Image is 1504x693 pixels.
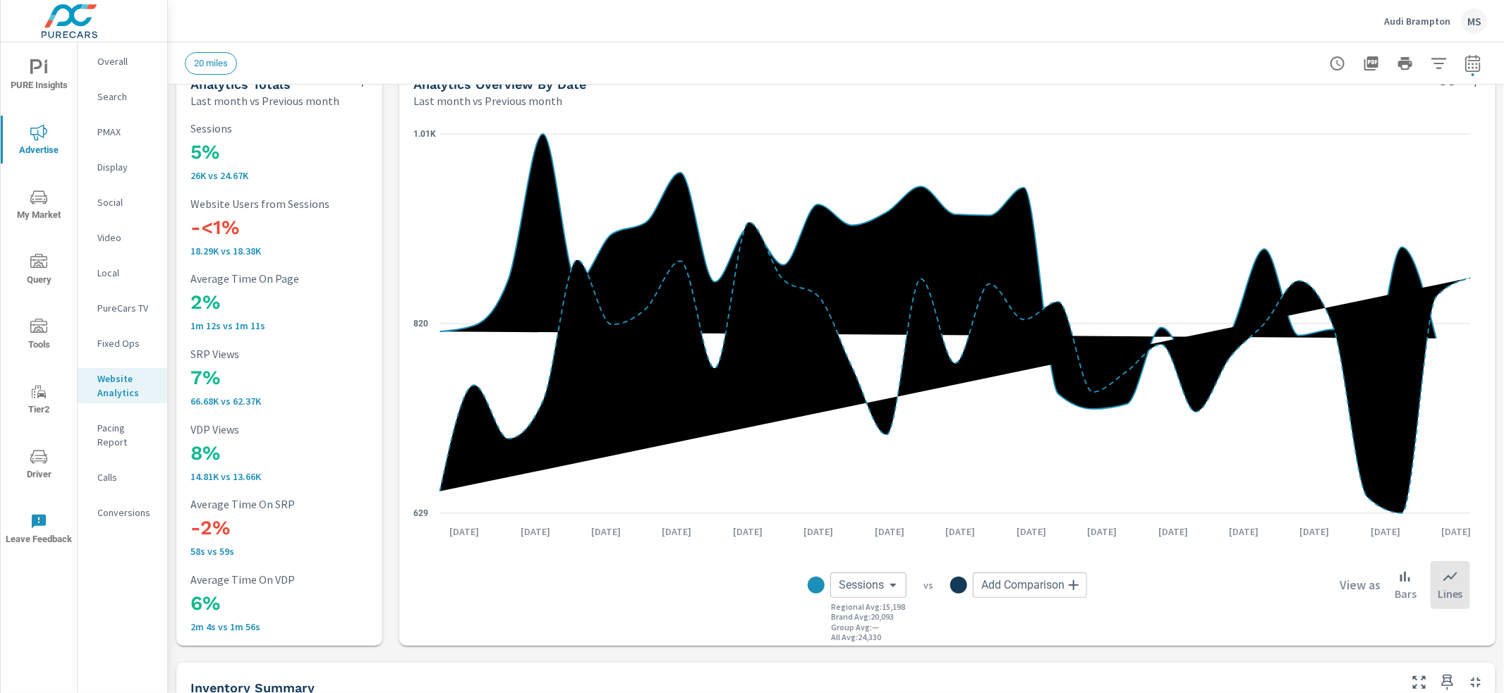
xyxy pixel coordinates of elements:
[190,216,377,240] h3: -<1%
[1395,585,1417,602] p: Bars
[78,227,167,248] div: Video
[439,525,489,539] p: [DATE]
[190,197,377,210] p: Website Users from Sessions
[1357,49,1385,78] button: "Export Report to PDF"
[78,333,167,354] div: Fixed Ops
[831,632,881,642] p: All Avg : 24,330
[190,441,377,465] h3: 8%
[5,59,73,94] span: PURE Insights
[190,122,377,135] p: Sessions
[78,51,167,72] div: Overall
[97,336,156,350] p: Fixed Ops
[5,513,73,548] span: Leave Feedback
[1290,525,1340,539] p: [DATE]
[190,395,377,407] p: 66,679 vs 62,373
[511,525,560,539] p: [DATE]
[1148,525,1198,539] p: [DATE]
[981,578,1065,592] span: Add Comparison
[1077,525,1127,539] p: [DATE]
[78,298,167,319] div: PureCars TV
[865,525,914,539] p: [DATE]
[1007,525,1056,539] p: [DATE]
[413,92,562,109] p: Last month vs Previous month
[190,546,377,557] p: 58s vs 59s
[1425,49,1453,78] button: Apply Filters
[581,525,631,539] p: [DATE]
[5,384,73,418] span: Tier2
[97,90,156,104] p: Search
[413,129,436,139] text: 1.01K
[190,423,377,436] p: VDP Views
[1361,525,1410,539] p: [DATE]
[78,262,167,283] div: Local
[5,189,73,223] span: My Market
[830,572,906,598] div: Sessions
[1384,15,1450,27] p: Audi Brampton
[97,54,156,68] p: Overall
[190,92,339,109] p: Last month vs Previous month
[190,516,377,540] h3: -2%
[413,508,428,518] text: 629
[190,366,377,390] h3: 7%
[190,621,377,632] p: 2m 4s vs 1m 56s
[190,471,377,482] p: 14,809 vs 13,656
[78,121,167,142] div: PMAX
[97,125,156,139] p: PMAX
[190,170,377,181] p: 26,001 vs 24,666
[831,623,879,632] p: Group Avg : —
[97,231,156,245] p: Video
[78,417,167,453] div: Pacing Report
[78,192,167,213] div: Social
[5,448,73,483] span: Driver
[5,254,73,288] span: Query
[5,124,73,159] span: Advertise
[78,467,167,488] div: Calls
[78,502,167,523] div: Conversions
[186,58,236,68] span: 20 miles
[190,290,377,314] h3: 2%
[1462,8,1487,34] div: MS
[831,602,905,612] p: Regional Avg : 15,198
[936,525,986,539] p: [DATE]
[78,368,167,403] div: Website Analytics
[190,320,377,331] p: 1m 12s vs 1m 11s
[1340,578,1381,592] h6: View as
[97,195,156,209] p: Social
[1432,525,1481,539] p: [DATE]
[1,42,77,561] div: nav menu
[5,319,73,353] span: Tools
[1391,49,1419,78] button: Print Report
[97,505,156,520] p: Conversions
[190,591,377,615] h3: 6%
[190,245,377,257] p: 18,285 vs 18,379
[906,579,950,591] p: vs
[794,525,844,539] p: [DATE]
[723,525,772,539] p: [DATE]
[190,140,377,164] h3: 5%
[78,157,167,178] div: Display
[413,319,428,329] text: 820
[839,578,884,592] span: Sessions
[97,160,156,174] p: Display
[97,372,156,400] p: Website Analytics
[1438,585,1463,602] p: Lines
[1459,49,1487,78] button: Select Date Range
[190,272,377,285] p: Average Time On Page
[97,301,156,315] p: PureCars TV
[190,348,377,360] p: SRP Views
[1219,525,1268,539] p: [DATE]
[97,470,156,484] p: Calls
[190,498,377,510] p: Average Time On SRP
[831,612,894,622] p: Brand Avg : 20,093
[190,573,377,586] p: Average Time On VDP
[78,86,167,107] div: Search
[97,266,156,280] p: Local
[973,572,1087,598] div: Add Comparison
[97,421,156,449] p: Pacing Report
[653,525,702,539] p: [DATE]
